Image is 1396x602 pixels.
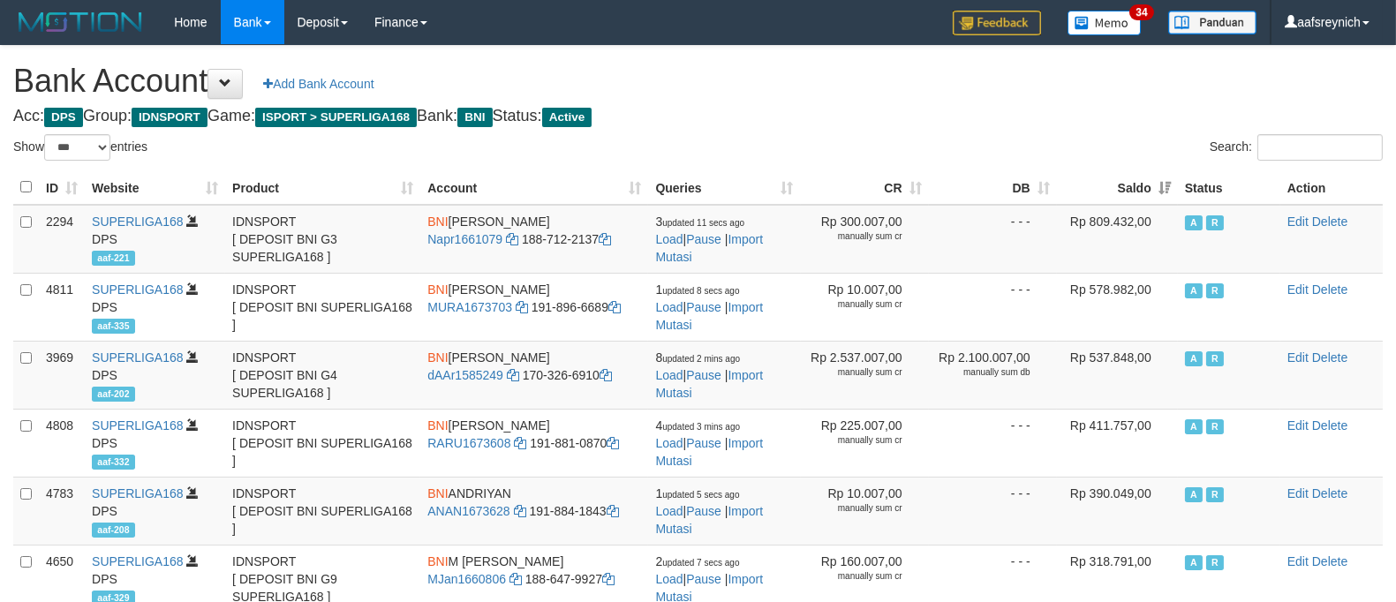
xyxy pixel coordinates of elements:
span: 1 [655,282,739,297]
span: aaf-335 [92,319,135,334]
a: Import Mutasi [655,368,763,400]
a: Copy 1703266910 to clipboard [600,368,612,382]
a: Delete [1312,214,1347,229]
span: Active [542,108,592,127]
span: BNI [457,108,492,127]
a: Load [655,436,683,450]
a: Import Mutasi [655,436,763,468]
td: Rp 2.100.007,00 [929,341,1057,409]
td: 4783 [39,477,85,545]
span: BNI [427,554,448,568]
th: DB: activate to sort column ascending [929,170,1057,205]
td: Rp 300.007,00 [801,205,929,274]
img: panduan.png [1168,11,1256,34]
span: Running [1206,351,1224,366]
span: ISPORT > SUPERLIGA168 [255,108,417,127]
td: IDNSPORT [ DEPOSIT BNI SUPERLIGA168 ] [225,273,420,341]
img: Feedback.jpg [953,11,1041,35]
td: Rp 390.049,00 [1057,477,1178,545]
a: Edit [1287,282,1309,297]
h1: Bank Account [13,64,1383,99]
a: Copy 1886479927 to clipboard [602,572,615,586]
td: IDNSPORT [ DEPOSIT BNI G3 SUPERLIGA168 ] [225,205,420,274]
a: Copy Napr1661079 to clipboard [506,232,518,246]
a: SUPERLIGA168 [92,554,184,568]
span: 2 [655,554,739,568]
td: DPS [85,205,225,274]
th: Action [1280,170,1383,205]
span: | | [655,214,763,264]
a: Import Mutasi [655,300,763,332]
td: Rp 10.007,00 [801,477,929,545]
a: Load [655,368,683,382]
a: SUPERLIGA168 [92,350,184,365]
span: aaf-221 [92,251,135,266]
div: manually sum cr [808,366,902,379]
span: Active [1185,283,1203,298]
span: updated 2 mins ago [662,354,740,364]
a: SUPERLIGA168 [92,486,184,500]
td: - - - [929,477,1057,545]
td: - - - [929,409,1057,477]
span: | | [655,350,763,400]
td: ANDRIYAN 191-884-1843 [420,477,648,545]
td: Rp 225.007,00 [801,409,929,477]
th: Queries: activate to sort column ascending [648,170,800,205]
a: Edit [1287,554,1309,568]
td: [PERSON_NAME] 170-326-6910 [420,341,648,409]
a: Copy ANAN1673628 to clipboard [514,504,526,518]
a: Delete [1312,554,1347,568]
td: [PERSON_NAME] 191-896-6689 [420,273,648,341]
span: updated 5 secs ago [662,490,739,500]
td: Rp 578.982,00 [1057,273,1178,341]
a: ANAN1673628 [427,504,509,518]
span: updated 8 secs ago [662,286,739,296]
td: 4811 [39,273,85,341]
a: Pause [686,504,721,518]
a: SUPERLIGA168 [92,418,184,433]
a: Napr1661079 [427,232,502,246]
div: manually sum cr [808,434,902,447]
a: Load [655,300,683,314]
a: Delete [1312,486,1347,500]
a: Import Mutasi [655,232,763,264]
span: BNI [427,350,448,365]
span: BNI [427,214,448,229]
a: Pause [686,368,721,382]
td: IDNSPORT [ DEPOSIT BNI SUPERLIGA168 ] [225,409,420,477]
a: Copy 1918966689 to clipboard [608,300,621,314]
a: Add Bank Account [252,69,385,99]
td: IDNSPORT [ DEPOSIT BNI G4 SUPERLIGA168 ] [225,341,420,409]
td: 2294 [39,205,85,274]
span: Running [1206,487,1224,502]
td: IDNSPORT [ DEPOSIT BNI SUPERLIGA168 ] [225,477,420,545]
span: aaf-202 [92,387,135,402]
span: 8 [655,350,740,365]
img: MOTION_logo.png [13,9,147,35]
td: Rp 537.848,00 [1057,341,1178,409]
a: Delete [1312,418,1347,433]
div: manually sum db [936,366,1030,379]
th: Saldo: activate to sort column ascending [1057,170,1178,205]
a: Delete [1312,350,1347,365]
a: Copy 1887122137 to clipboard [599,232,611,246]
label: Show entries [13,134,147,161]
span: BNI [427,282,448,297]
th: ID: activate to sort column ascending [39,170,85,205]
a: Edit [1287,418,1309,433]
span: updated 11 secs ago [662,218,744,228]
a: Pause [686,232,721,246]
span: Running [1206,283,1224,298]
span: Active [1185,555,1203,570]
span: updated 7 secs ago [662,558,739,568]
td: Rp 411.757,00 [1057,409,1178,477]
a: Copy RARU1673608 to clipboard [514,436,526,450]
a: Import Mutasi [655,504,763,536]
td: - - - [929,273,1057,341]
select: Showentries [44,134,110,161]
td: DPS [85,341,225,409]
a: Edit [1287,214,1309,229]
a: RARU1673608 [427,436,510,450]
span: Active [1185,351,1203,366]
th: CR: activate to sort column ascending [801,170,929,205]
